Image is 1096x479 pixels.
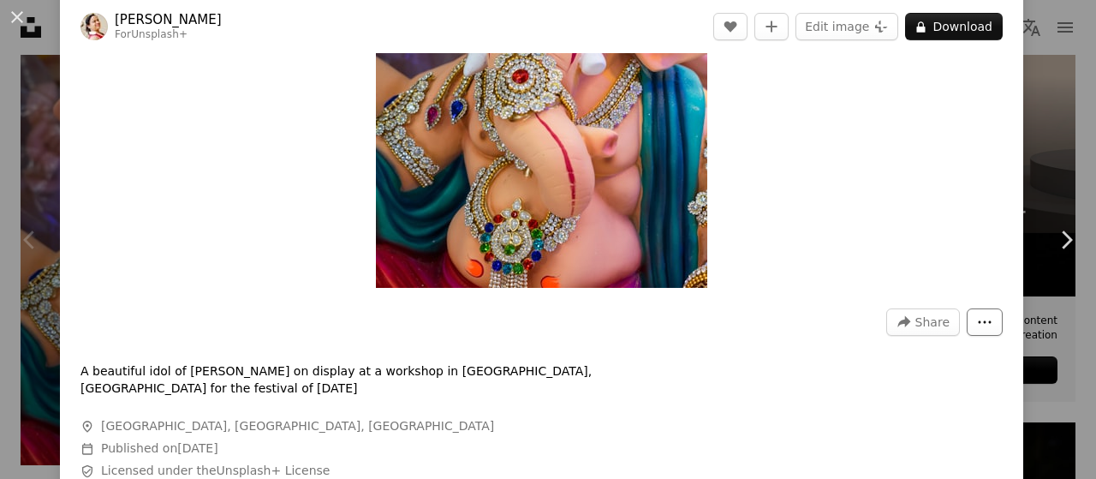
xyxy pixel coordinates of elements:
span: [GEOGRAPHIC_DATA], [GEOGRAPHIC_DATA], [GEOGRAPHIC_DATA] [101,418,494,435]
button: More Actions [967,308,1003,336]
button: Like [713,13,748,40]
a: Unsplash+ [131,28,188,40]
div: For [115,28,222,42]
span: Published on [101,441,218,455]
button: Download [905,13,1003,40]
img: Go to Sonika Agarwal's profile [80,13,108,40]
button: Share this image [886,308,960,336]
button: Add to Collection [754,13,789,40]
a: [PERSON_NAME] [115,11,222,28]
span: Share [915,309,950,335]
p: A beautiful idol of [PERSON_NAME] on display at a workshop in [GEOGRAPHIC_DATA], [GEOGRAPHIC_DATA... [80,363,594,398]
time: August 4, 2024 at 2:24:07 PM GMT+5:30 [177,441,217,455]
a: Unsplash+ License [217,464,331,477]
button: Edit image [795,13,898,40]
a: Next [1036,158,1096,322]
